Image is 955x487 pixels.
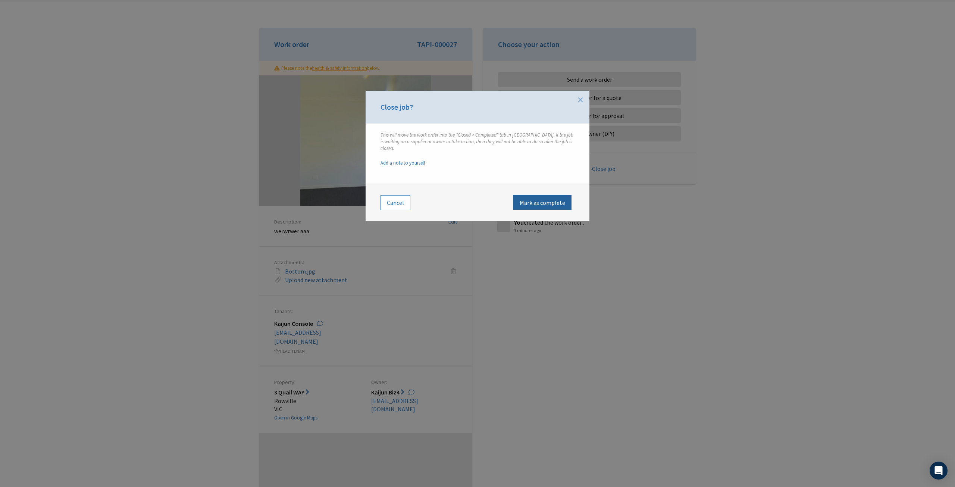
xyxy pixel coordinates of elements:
[930,462,948,480] div: Open Intercom Messenger
[381,195,410,210] button: Close modal
[513,195,572,210] button: Mark as complete
[381,132,574,152] p: This will move the work order into the "Closed > Completed" tab in [GEOGRAPHIC_DATA]. If the job ...
[381,160,425,166] a: Add a note to yourself
[577,94,583,106] button: Close modal
[381,102,574,112] h3: Close job?
[577,92,583,107] span: ×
